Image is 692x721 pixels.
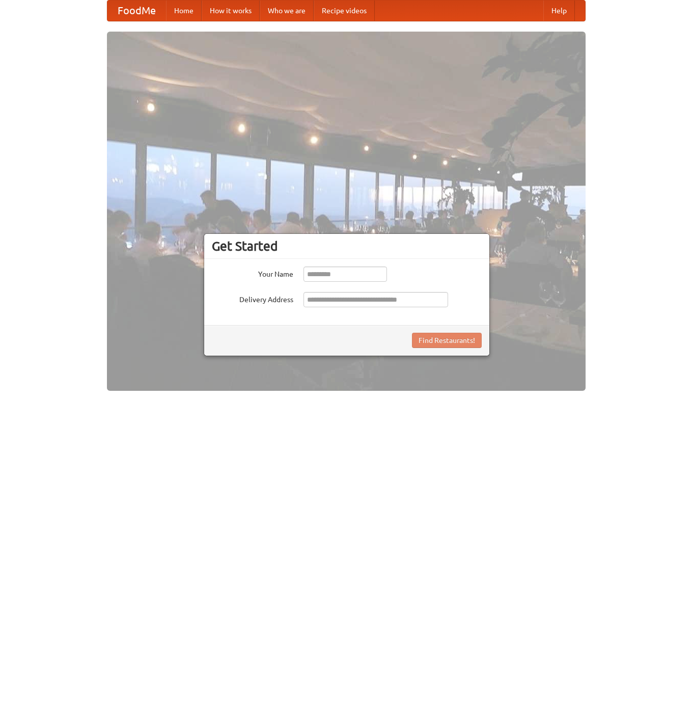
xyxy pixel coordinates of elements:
[212,292,293,305] label: Delivery Address
[543,1,575,21] a: Help
[212,238,482,254] h3: Get Started
[260,1,314,21] a: Who we are
[166,1,202,21] a: Home
[212,266,293,279] label: Your Name
[412,333,482,348] button: Find Restaurants!
[107,1,166,21] a: FoodMe
[202,1,260,21] a: How it works
[314,1,375,21] a: Recipe videos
